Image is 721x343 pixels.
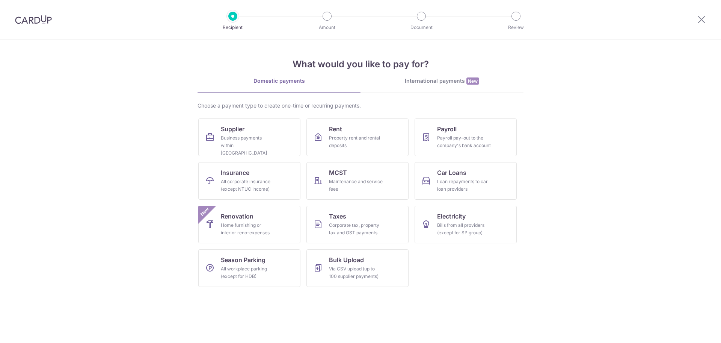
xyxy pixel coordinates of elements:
[198,249,300,287] a: Season ParkingAll workplace parking (except for HDB)
[198,206,300,243] a: RenovationHome furnishing or interior reno-expensesNew
[360,77,523,85] div: International payments
[437,168,466,177] span: Car Loans
[198,162,300,200] a: InsuranceAll corporate insurance (except NTUC Income)
[221,178,275,193] div: All corporate insurance (except NTUC Income)
[329,265,383,280] div: Via CSV upload (up to 100 supplier payments)
[437,222,491,237] div: Bills from all providers (except for SP group)
[329,124,342,134] span: Rent
[221,124,244,134] span: Supplier
[198,102,523,109] div: Choose a payment type to create one-time or recurring payments.
[221,168,249,177] span: Insurance
[437,178,491,193] div: Loan repayments to car loan providers
[205,24,261,31] p: Recipient
[329,178,383,193] div: Maintenance and service fees
[466,77,479,85] span: New
[306,162,409,200] a: MCSTMaintenance and service fees
[329,255,364,264] span: Bulk Upload
[221,255,265,264] span: Season Parking
[437,212,466,221] span: Electricity
[15,15,52,24] img: CardUp
[329,134,383,149] div: Property rent and rental deposits
[306,206,409,243] a: TaxesCorporate tax, property tax and GST payments
[221,265,275,280] div: All workplace parking (except for HDB)
[329,168,347,177] span: MCST
[415,118,517,156] a: PayrollPayroll pay-out to the company's bank account
[198,77,360,85] div: Domestic payments
[488,24,544,31] p: Review
[306,118,409,156] a: RentProperty rent and rental deposits
[221,222,275,237] div: Home furnishing or interior reno-expenses
[329,212,346,221] span: Taxes
[221,212,253,221] span: Renovation
[306,249,409,287] a: Bulk UploadVia CSV upload (up to 100 supplier payments)
[673,320,713,339] iframe: Opens a widget where you can find more information
[415,162,517,200] a: Car LoansLoan repayments to car loan providers
[329,222,383,237] div: Corporate tax, property tax and GST payments
[199,206,211,218] span: New
[437,134,491,149] div: Payroll pay-out to the company's bank account
[198,118,300,156] a: SupplierBusiness payments within [GEOGRAPHIC_DATA]
[299,24,355,31] p: Amount
[221,134,275,157] div: Business payments within [GEOGRAPHIC_DATA]
[394,24,449,31] p: Document
[437,124,457,134] span: Payroll
[415,206,517,243] a: ElectricityBills from all providers (except for SP group)
[198,58,523,71] h4: What would you like to pay for?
